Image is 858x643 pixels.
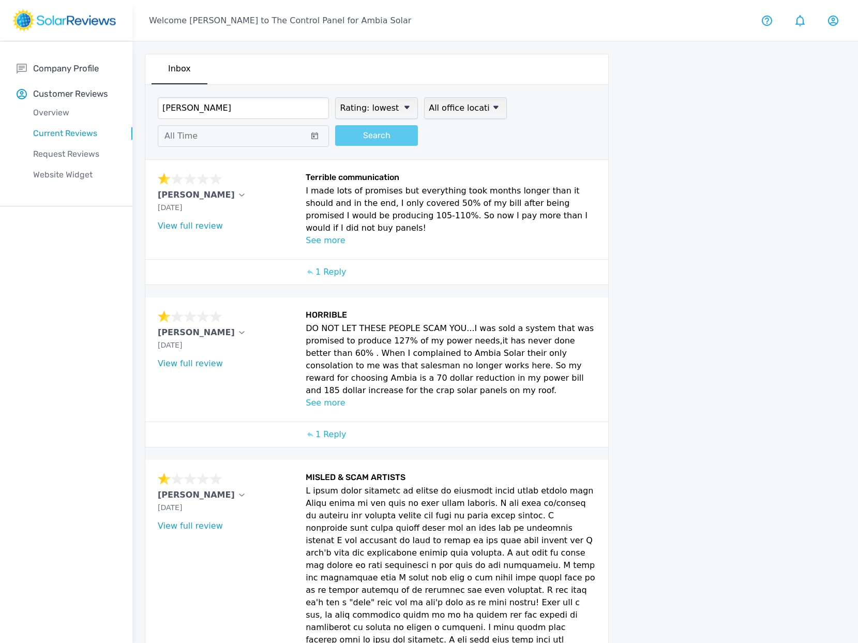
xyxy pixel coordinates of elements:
[315,266,347,278] p: 1 Reply
[17,169,132,181] p: Website Widget
[306,322,595,397] p: DO NOT LET THESE PEOPLE SCAM YOU...I was sold a system that was promised to produce 127% of my po...
[306,185,595,234] p: I made lots of promises but everything took months longer than it should and in the end, I only c...
[315,428,347,441] p: 1 Reply
[306,310,595,322] h6: HORRIBLE
[158,221,223,231] a: View full review
[158,358,223,368] a: View full review
[17,102,132,123] a: Overview
[335,125,418,146] button: Search
[149,14,411,27] p: Welcome [PERSON_NAME] to The Control Panel for Ambia Solar
[306,234,595,247] p: See more
[306,172,595,185] h6: Terrible communication
[17,144,132,165] a: Request Reviews
[164,131,198,141] span: All Time
[17,107,132,119] p: Overview
[158,125,329,147] button: All Time
[306,472,595,485] h6: MISLED & SCAM ARTISTS
[17,148,132,160] p: Request Reviews
[168,63,191,75] p: Inbox
[33,62,99,75] p: Company Profile
[158,326,235,339] p: [PERSON_NAME]
[158,521,223,531] a: View full review
[158,203,182,212] span: [DATE]
[17,127,132,140] p: Current Reviews
[158,489,235,501] p: [PERSON_NAME]
[306,397,595,409] p: See more
[158,97,329,119] input: Search
[158,189,235,201] p: [PERSON_NAME]
[17,123,132,144] a: Current Reviews
[17,165,132,185] a: Website Widget
[158,341,182,349] span: [DATE]
[33,87,108,100] p: Customer Reviews
[158,503,182,512] span: [DATE]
